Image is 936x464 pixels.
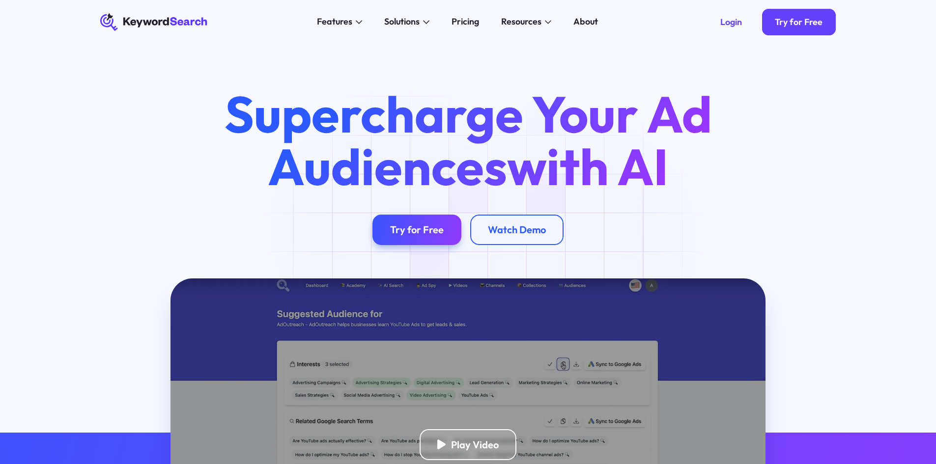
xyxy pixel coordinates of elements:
span: with AI [507,135,668,198]
div: Login [720,17,742,27]
div: About [573,15,598,28]
div: Play Video [451,438,499,451]
div: Watch Demo [488,223,546,236]
a: Try for Free [762,9,836,35]
a: Try for Free [372,215,461,246]
div: Solutions [384,15,420,28]
h1: Supercharge Your Ad Audiences [203,88,732,192]
a: About [567,13,605,31]
div: Try for Free [775,17,823,27]
div: Resources [501,15,541,28]
div: Features [317,15,352,28]
div: Try for Free [390,223,444,236]
a: Pricing [445,13,486,31]
a: Login [707,9,755,35]
div: Pricing [452,15,479,28]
